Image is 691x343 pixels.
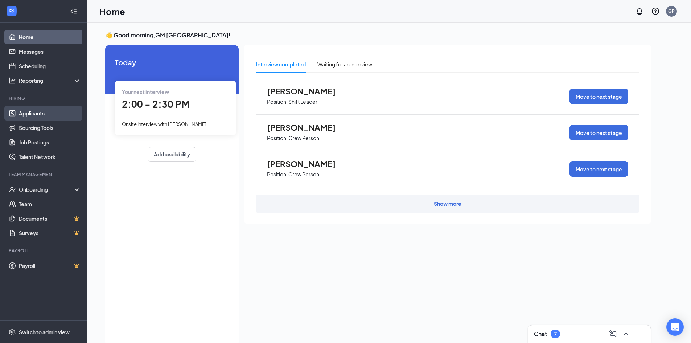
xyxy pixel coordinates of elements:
a: Job Postings [19,135,81,150]
span: [PERSON_NAME] [267,159,347,168]
button: ChevronUp [620,328,632,340]
button: Move to next stage [569,161,628,177]
div: Open Intercom Messenger [666,318,684,336]
a: Home [19,30,81,44]
div: Payroll [9,248,79,254]
button: Minimize [633,328,645,340]
span: 2:00 - 2:30 PM [122,98,190,110]
button: Add availability [148,147,196,162]
a: DocumentsCrown [19,211,81,226]
div: Onboarding [19,186,75,193]
div: Switch to admin view [19,328,70,336]
span: Onsite Interview with [PERSON_NAME] [122,121,206,127]
h3: 👋 Good morning, GM [GEOGRAPHIC_DATA] ! [105,31,651,39]
p: Crew Person [288,135,319,142]
span: [PERSON_NAME] [267,86,347,96]
h3: Chat [534,330,547,338]
div: Waiting for an interview [317,60,372,68]
a: SurveysCrown [19,226,81,240]
span: Today [115,57,229,68]
button: Move to next stage [569,125,628,140]
a: Scheduling [19,59,81,73]
p: Position: [267,135,288,142]
svg: UserCheck [9,186,16,193]
div: GP [668,8,675,14]
p: Position: [267,98,288,105]
a: Applicants [19,106,81,121]
div: Team Management [9,171,79,177]
span: Your next interview [122,89,169,95]
div: Interview completed [256,60,306,68]
div: Reporting [19,77,81,84]
svg: WorkstreamLogo [8,7,15,15]
svg: QuestionInfo [651,7,660,16]
svg: Settings [9,328,16,336]
a: PayrollCrown [19,258,81,273]
svg: Analysis [9,77,16,84]
div: Hiring [9,95,79,101]
button: Move to next stage [569,89,628,104]
div: 7 [554,331,557,337]
a: Talent Network [19,150,81,164]
p: Shift Leader [288,98,317,105]
a: Sourcing Tools [19,121,81,135]
div: Show more [434,200,461,207]
svg: ComposeMessage [609,330,617,338]
button: ComposeMessage [607,328,619,340]
svg: ChevronUp [622,330,630,338]
svg: Collapse [70,8,77,15]
p: Position: [267,171,288,178]
span: [PERSON_NAME] [267,123,347,132]
h1: Home [99,5,125,17]
svg: Notifications [635,7,644,16]
p: Crew Person [288,171,319,178]
svg: Minimize [635,330,643,338]
a: Team [19,197,81,211]
a: Messages [19,44,81,59]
